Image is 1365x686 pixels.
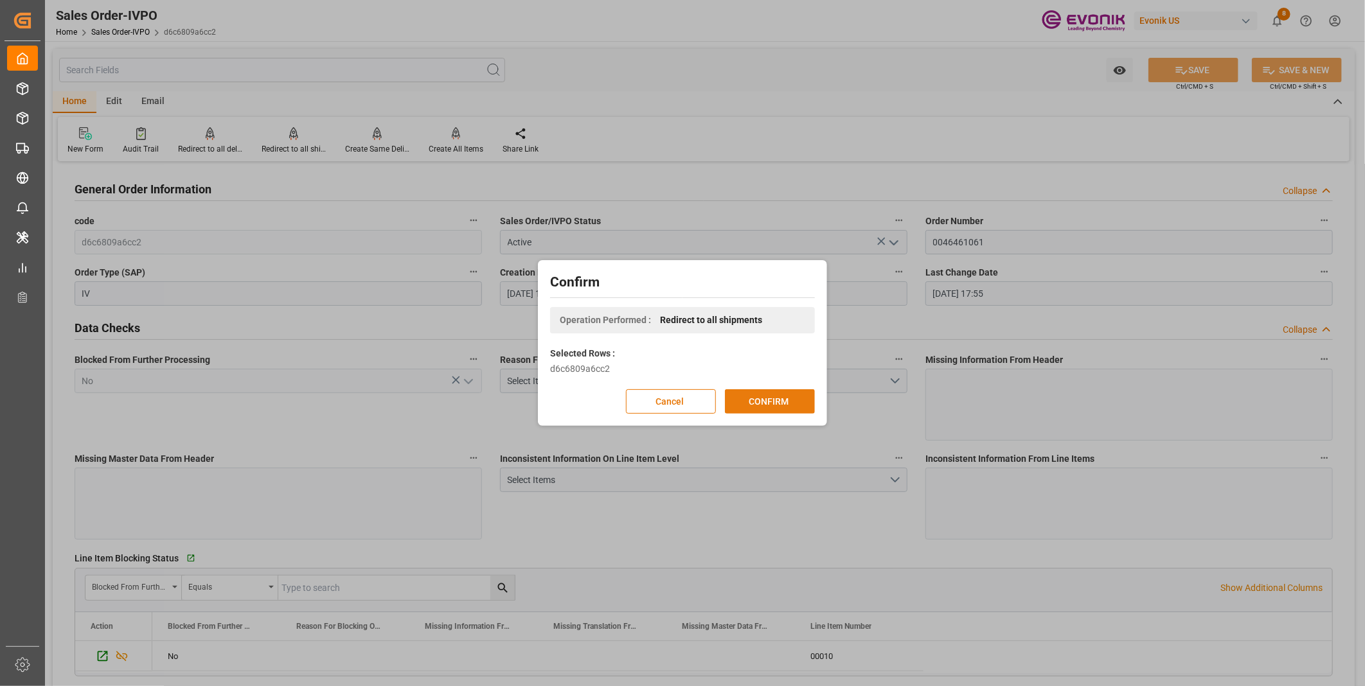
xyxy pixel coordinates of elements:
button: Cancel [626,389,716,414]
label: Selected Rows : [550,347,615,360]
button: CONFIRM [725,389,815,414]
span: Redirect to all shipments [660,313,762,327]
span: Operation Performed : [560,313,651,327]
div: d6c6809a6cc2 [550,362,815,376]
h2: Confirm [550,272,815,293]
